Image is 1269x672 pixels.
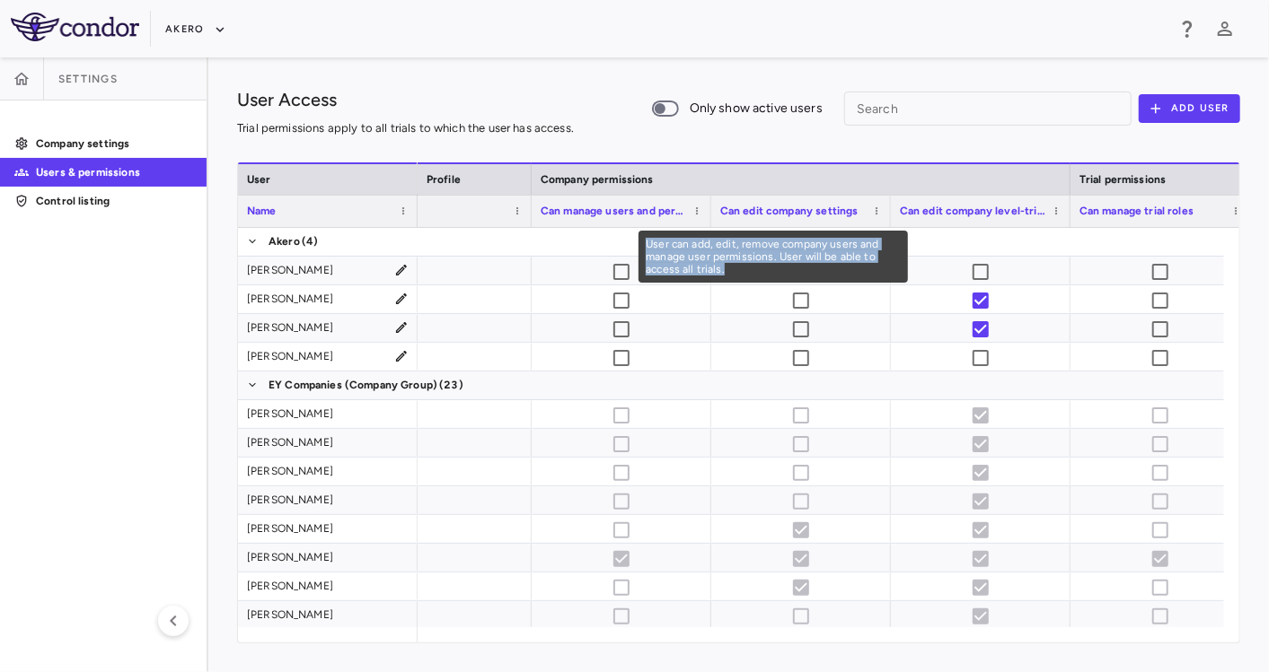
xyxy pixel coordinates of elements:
[269,371,437,399] span: EY Companies (Company Group)
[247,428,333,457] div: [PERSON_NAME]
[247,256,333,284] div: [PERSON_NAME]
[237,86,337,113] h1: User Access
[782,425,820,463] span: Cannot update permissions for partner users
[962,454,1000,492] span: Cannot update permissions for partner users
[782,483,820,520] span: Cannot update permissions for partner users
[782,397,820,434] span: Cannot update permissions for partner users
[603,511,640,549] span: Cannot update permissions for partner users
[603,598,640,635] span: Cannot update permissions for partner users
[962,569,1000,607] span: Cannot update permissions for partner users
[639,231,908,283] div: Tooltip
[782,540,820,578] span: Cannot update permissions for partner users
[603,425,640,463] span: Cannot update permissions for partner users
[439,371,463,399] span: (23)
[247,313,333,342] div: [PERSON_NAME]
[962,483,1000,520] span: Cannot update permissions for partner users
[247,205,277,217] span: Name
[603,569,640,607] span: Cannot update permissions for partner users
[1141,483,1179,520] span: Cannot update permissions for partner users
[247,342,333,371] div: [PERSON_NAME]
[603,483,640,520] span: Cannot update permissions for partner users
[962,598,1000,635] span: Cannot update permissions for partner users
[237,120,574,136] p: Trial permissions apply to all trials to which the user has access.
[1141,425,1179,463] span: Cannot update permissions for partner users
[36,164,192,180] p: Users & permissions
[269,227,300,256] span: Akero
[1080,205,1194,217] span: Can manage trial roles
[247,514,333,543] div: [PERSON_NAME]
[541,173,654,186] span: Company permissions
[36,193,192,209] p: Control listing
[36,135,192,152] p: Company settings
[247,284,333,313] div: [PERSON_NAME]
[782,454,820,492] span: Cannot update permissions for partner users
[1141,511,1179,549] span: Cannot update permissions for partner users
[690,99,823,118] span: Only show active users
[1141,397,1179,434] span: Cannot update permissions for partner users
[247,399,333,428] div: [PERSON_NAME]
[427,173,461,186] span: Profile
[639,231,908,283] div: User can add, edit, remove company users and manage user permissions. User will be able to access...
[603,540,640,578] span: Cannot update permissions for partner users
[1080,173,1167,186] span: Trial permissions
[1139,94,1240,123] button: Add User
[962,511,1000,549] span: Cannot update permissions for partner users
[962,540,1000,578] span: Cannot update permissions for partner users
[900,205,1045,217] span: Can edit company level-trial info
[247,485,333,514] div: [PERSON_NAME]
[11,13,139,41] img: logo-full-SnFGN8VE.png
[247,543,333,572] div: [PERSON_NAME]
[247,572,333,600] div: [PERSON_NAME]
[1141,454,1179,492] span: Cannot update permissions for partner users
[247,173,271,186] span: User
[720,205,859,217] span: Can edit company settings
[1141,540,1179,578] span: Cannot update permissions for partner users
[1141,598,1179,635] span: Cannot update permissions for partner users
[247,600,333,629] div: [PERSON_NAME]
[782,569,820,607] span: Cannot update permissions for partner users
[541,205,686,217] span: Can manage users and permissions
[603,454,640,492] span: Cannot update permissions for partner users
[962,425,1000,463] span: Cannot update permissions for partner users
[782,598,820,635] span: Cannot update permissions for partner users
[962,397,1000,434] span: Cannot update permissions for partner users
[782,511,820,549] span: Cannot update permissions for partner users
[165,15,225,44] button: Akero
[58,72,118,86] span: Settings
[1141,569,1179,607] span: Cannot update permissions for partner users
[603,397,640,434] span: Cannot update permissions for partner users
[247,457,333,485] div: [PERSON_NAME]
[302,227,318,256] span: (4)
